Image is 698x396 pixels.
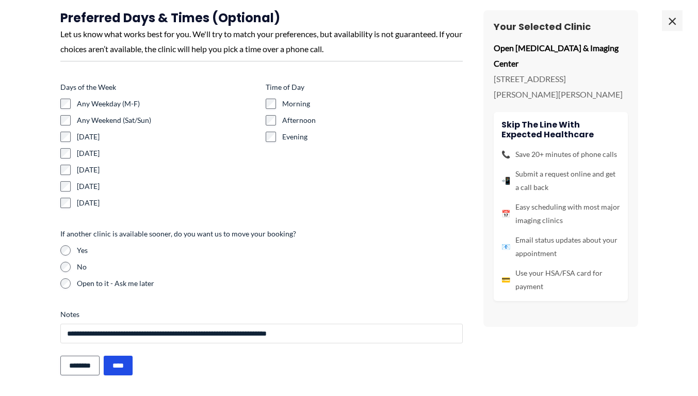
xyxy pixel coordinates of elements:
label: [DATE] [77,165,257,175]
label: No [77,262,463,272]
li: Submit a request online and get a call back [501,167,620,194]
span: 📲 [501,174,510,187]
p: Open [MEDICAL_DATA] & Imaging Center [494,40,628,71]
label: Any Weekend (Sat/Sun) [77,115,257,125]
legend: If another clinic is available sooner, do you want us to move your booking? [60,229,296,239]
legend: Time of Day [266,82,304,92]
label: [DATE] [77,198,257,208]
span: 💳 [501,273,510,287]
li: Easy scheduling with most major imaging clinics [501,200,620,227]
h3: Preferred Days & Times (Optional) [60,10,463,26]
div: Let us know what works best for you. We'll try to match your preferences, but availability is not... [60,26,463,57]
li: Save 20+ minutes of phone calls [501,148,620,161]
label: [DATE] [77,181,257,192]
label: Open to it - Ask me later [77,278,463,289]
label: [DATE] [77,132,257,142]
label: Notes [60,309,463,320]
label: Any Weekday (M-F) [77,99,257,109]
li: Email status updates about your appointment [501,233,620,260]
h4: Skip the line with Expected Healthcare [501,120,620,139]
span: 📧 [501,240,510,254]
span: 📅 [501,207,510,220]
label: Afternoon [282,115,463,125]
span: 📞 [501,148,510,161]
span: × [662,10,683,31]
p: [STREET_ADDRESS][PERSON_NAME][PERSON_NAME] [494,71,628,102]
label: Yes [77,245,463,256]
li: Use your HSA/FSA card for payment [501,266,620,293]
label: Evening [282,132,463,142]
label: [DATE] [77,148,257,159]
label: Morning [282,99,463,109]
h3: Your Selected Clinic [494,21,628,33]
legend: Days of the Week [60,82,116,92]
